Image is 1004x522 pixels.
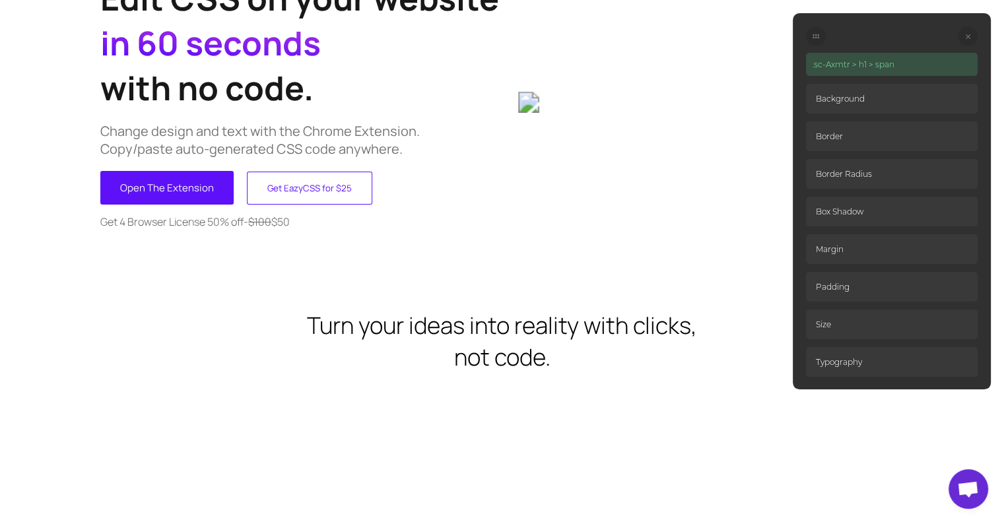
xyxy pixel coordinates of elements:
img: 6b047dab-316a-43c3-9607-f359b430237e_aasl3q.gif [518,92,904,113]
button: Open The Extension [100,171,234,205]
button: Get EazyCSS for $25 [247,172,372,205]
p: - $50 [100,214,502,229]
span: Get 4 Browser License 50% off [100,214,244,229]
p: Change design and text with the Chrome Extension. Copy/paste auto-generated CSS code anywhere. [100,122,502,158]
a: Açık sohbet [949,469,988,509]
strike: $100 [248,214,271,229]
h2: Turn your ideas into reality with clicks, not code. [301,310,702,373]
span: in 60 seconds [100,20,321,65]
